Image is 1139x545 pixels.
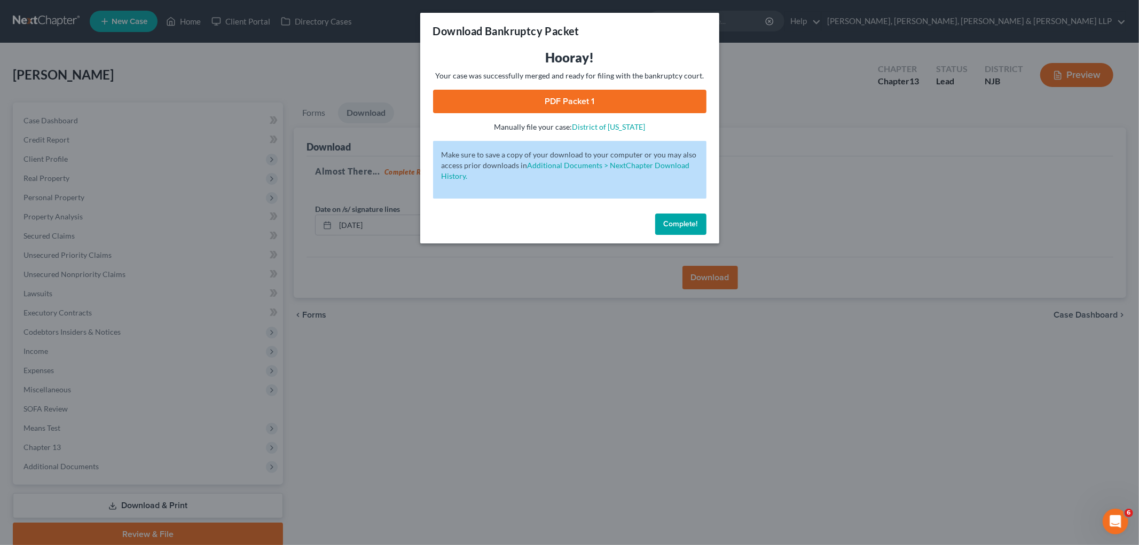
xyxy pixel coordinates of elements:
a: Additional Documents > NextChapter Download History. [442,161,690,180]
button: Complete! [655,214,706,235]
span: Complete! [664,219,698,228]
h3: Hooray! [433,49,706,66]
span: 6 [1125,509,1133,517]
p: Your case was successfully merged and ready for filing with the bankruptcy court. [433,70,706,81]
a: District of [US_STATE] [572,122,645,131]
h3: Download Bankruptcy Packet [433,23,579,38]
p: Manually file your case: [433,122,706,132]
p: Make sure to save a copy of your download to your computer or you may also access prior downloads in [442,149,698,181]
a: PDF Packet 1 [433,90,706,113]
iframe: Intercom live chat [1103,509,1128,534]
